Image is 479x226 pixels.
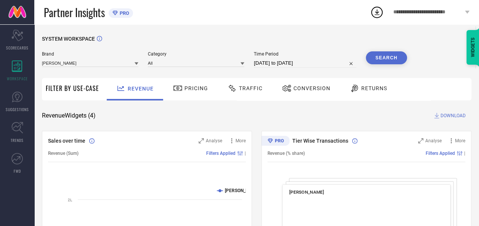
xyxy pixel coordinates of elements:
span: More [455,138,465,143]
span: Filters Applied [206,151,235,156]
span: WORKSPACE [7,76,28,81]
span: DOWNLOAD [441,112,466,119]
span: Sales over time [48,138,85,144]
span: SUGGESTIONS [6,107,29,112]
input: Select time period [254,59,356,68]
span: Revenue (% share) [268,151,305,156]
span: Analyse [425,138,442,143]
span: Traffic [239,85,263,91]
span: Tier Wise Transactions [292,138,348,144]
span: Time Period [254,51,356,57]
span: [PERSON_NAME] [289,189,324,195]
span: More [235,138,246,143]
span: Revenue [128,86,154,92]
span: | [464,151,465,156]
button: Search [366,51,407,64]
span: Returns [361,85,387,91]
span: Partner Insights [44,5,105,20]
span: Revenue Widgets ( 4 ) [42,112,96,119]
span: Pricing [184,85,208,91]
span: Revenue (Sum) [48,151,78,156]
span: TRENDS [11,137,24,143]
svg: Zoom [199,138,204,143]
span: SCORECARDS [6,45,29,51]
span: Category [148,51,244,57]
span: Filters Applied [426,151,455,156]
span: SYSTEM WORKSPACE [42,36,95,42]
div: Open download list [370,5,384,19]
span: Conversion [293,85,330,91]
svg: Zoom [418,138,423,143]
div: Premium [261,136,290,147]
span: FWD [14,168,21,174]
span: Filter By Use-Case [46,84,99,93]
span: Brand [42,51,138,57]
text: 2L [68,198,72,202]
span: PRO [118,10,129,16]
span: | [245,151,246,156]
text: [PERSON_NAME] [225,188,260,193]
span: Analyse [206,138,222,143]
